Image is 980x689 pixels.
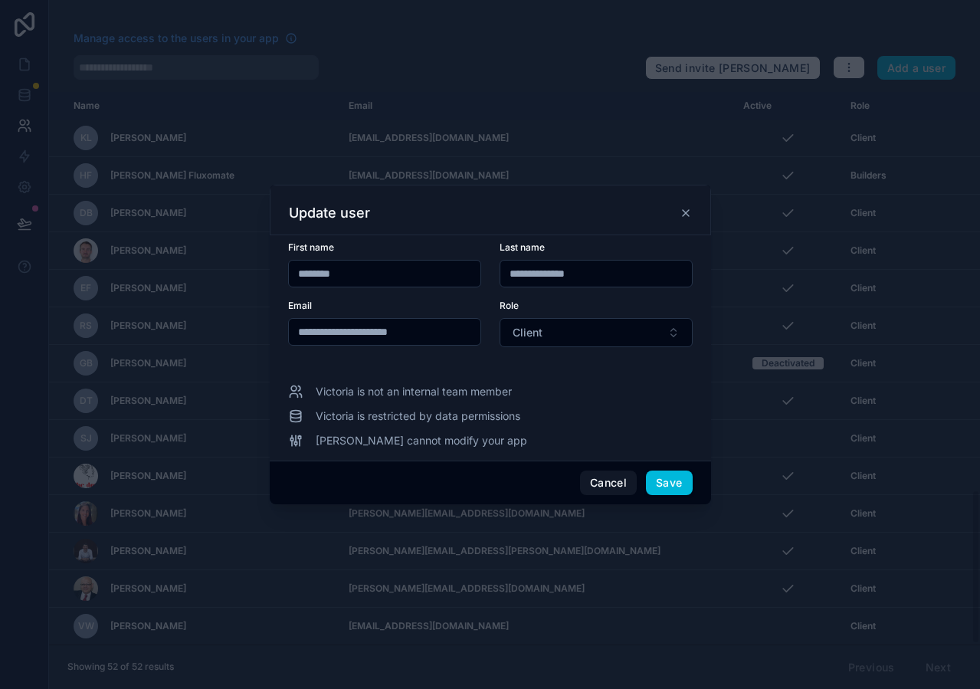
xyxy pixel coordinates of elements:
h3: Update user [289,204,370,222]
button: Select Button [500,318,693,347]
button: Save [646,471,692,495]
span: Client [513,325,542,340]
span: Email [288,300,312,311]
button: Cancel [580,471,637,495]
span: Role [500,300,519,311]
span: First name [288,241,334,253]
span: Victoria is not an internal team member [316,384,512,399]
span: Last name [500,241,545,253]
span: [PERSON_NAME] cannot modify your app [316,433,527,448]
span: Victoria is restricted by data permissions [316,408,520,424]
